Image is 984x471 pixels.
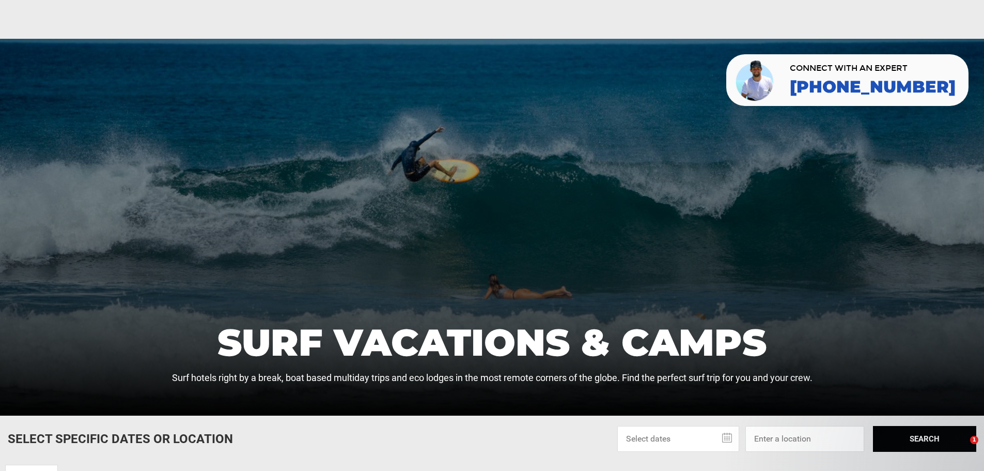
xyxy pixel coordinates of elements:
[970,436,978,444] span: 1
[790,64,956,72] span: CONNECT WITH AN EXPERT
[790,78,956,96] a: [PHONE_NUMBER]
[617,426,739,452] input: Select dates
[8,430,233,448] p: Select Specific Dates Or Location
[172,371,813,385] p: Surf hotels right by a break, boat based multiday trips and eco lodges in the most remote corners...
[949,436,974,461] iframe: Intercom live chat
[172,324,813,361] h1: Surf Vacations & Camps
[734,58,777,102] img: contact our team
[745,426,864,452] input: Enter a location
